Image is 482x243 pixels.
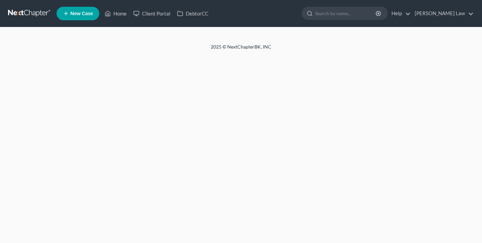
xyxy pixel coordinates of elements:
[411,7,474,20] a: [PERSON_NAME] Law
[101,7,130,20] a: Home
[174,7,212,20] a: DebtorCC
[49,43,433,56] div: 2025 © NextChapterBK, INC
[315,7,377,20] input: Search by name...
[130,7,174,20] a: Client Portal
[70,11,93,16] span: New Case
[388,7,411,20] a: Help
